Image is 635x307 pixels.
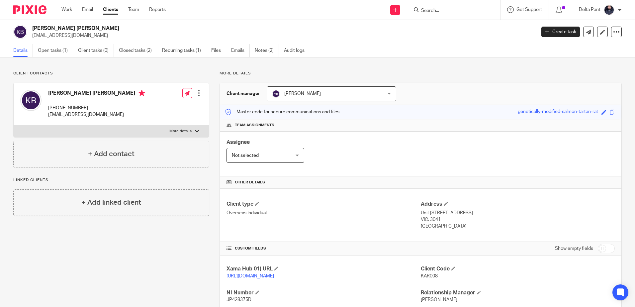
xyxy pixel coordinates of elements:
[13,25,27,39] img: svg%3E
[421,289,615,296] h4: Relationship Manager
[13,5,46,14] img: Pixie
[119,44,157,57] a: Closed tasks (2)
[13,71,209,76] p: Client contacts
[13,44,33,57] a: Details
[604,5,614,15] img: dipesh-min.jpg
[48,111,145,118] p: [EMAIL_ADDRESS][DOMAIN_NAME]
[103,6,118,13] a: Clients
[516,7,542,12] span: Get Support
[420,8,480,14] input: Search
[81,197,141,208] h4: + Add linked client
[227,90,260,97] h3: Client manager
[220,71,622,76] p: More details
[421,201,615,208] h4: Address
[284,91,321,96] span: [PERSON_NAME]
[421,223,615,230] p: [GEOGRAPHIC_DATA]
[78,44,114,57] a: Client tasks (0)
[227,265,420,272] h4: Xama Hub 01) URL
[235,180,265,185] span: Other details
[421,265,615,272] h4: Client Code
[272,90,280,98] img: svg%3E
[255,44,279,57] a: Notes (2)
[225,109,339,115] p: Master code for secure communications and files
[48,90,145,98] h4: [PERSON_NAME] [PERSON_NAME]
[421,210,615,216] p: Unit [STREET_ADDRESS]
[284,44,310,57] a: Audit logs
[82,6,93,13] a: Email
[227,246,420,251] h4: CUSTOM FIELDS
[169,129,192,134] p: More details
[138,90,145,96] i: Primary
[32,32,531,39] p: [EMAIL_ADDRESS][DOMAIN_NAME]
[227,201,420,208] h4: Client type
[128,6,139,13] a: Team
[227,274,274,278] a: [URL][DOMAIN_NAME]
[235,123,274,128] span: Team assignments
[421,216,615,223] p: VIC, 3041
[20,90,42,111] img: svg%3E
[231,44,250,57] a: Emails
[149,6,166,13] a: Reports
[555,245,593,252] label: Show empty fields
[232,153,259,158] span: Not selected
[227,140,250,145] span: Assignee
[88,149,135,159] h4: + Add contact
[541,27,580,37] a: Create task
[518,108,598,116] div: genetically-modified-salmon-tartan-rat
[162,44,206,57] a: Recurring tasks (1)
[421,274,438,278] span: KAR008
[48,105,145,111] p: [PHONE_NUMBER]
[211,44,226,57] a: Files
[227,210,420,216] p: Overseas Individual
[32,25,431,32] h2: [PERSON_NAME] [PERSON_NAME]
[579,6,600,13] p: Delta Pant
[421,297,457,302] span: [PERSON_NAME]
[38,44,73,57] a: Open tasks (1)
[227,297,251,302] span: JP428375D
[61,6,72,13] a: Work
[13,177,209,183] p: Linked clients
[227,289,420,296] h4: NI Number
